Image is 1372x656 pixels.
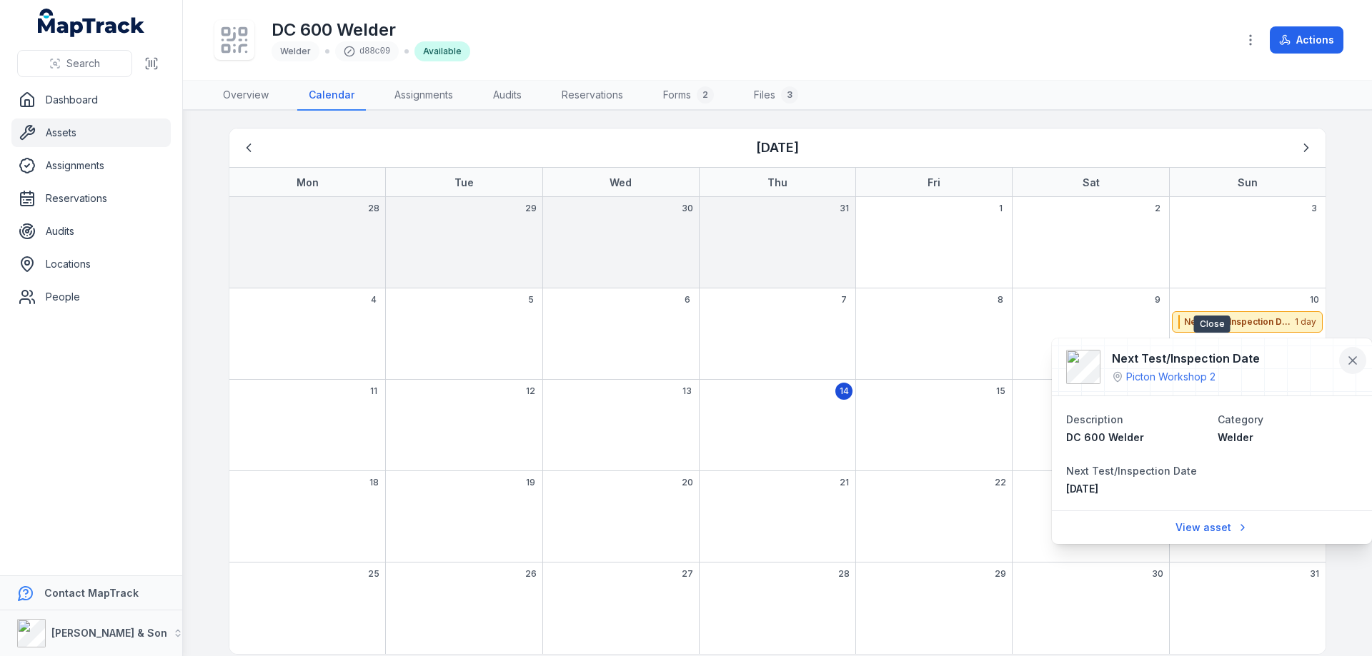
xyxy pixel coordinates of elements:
[682,477,693,488] span: 20
[280,46,311,56] span: Welder
[368,568,379,580] span: 25
[11,151,171,180] a: Assignments
[928,176,940,188] strong: Fri
[1155,294,1160,306] span: 9
[840,203,849,214] span: 31
[1218,431,1253,443] span: Welder
[1152,568,1163,580] span: 30
[1166,514,1258,541] a: View asset
[368,203,379,214] span: 28
[235,134,262,161] button: Previous
[838,568,850,580] span: 28
[272,19,470,41] h1: DC 600 Welder
[38,9,145,37] a: MapTrack
[1270,26,1343,54] button: Actions
[1310,568,1319,580] span: 31
[526,477,535,488] span: 19
[414,41,470,61] div: Available
[212,81,280,111] a: Overview
[66,56,100,71] span: Search
[229,128,1326,654] div: August 2025
[1310,294,1319,306] span: 10
[742,81,810,111] a: Files3
[1184,316,1293,328] strong: Next Test/Inspection Date
[840,477,849,488] span: 21
[371,294,377,306] span: 4
[767,176,787,188] strong: Thu
[335,41,399,61] div: d88c09
[998,294,1003,306] span: 8
[781,86,798,104] div: 3
[297,176,319,188] strong: Mon
[996,385,1005,397] span: 15
[1238,176,1258,188] strong: Sun
[1066,483,1098,495] span: [DATE]
[682,385,692,397] span: 13
[1218,413,1263,425] span: Category
[370,385,377,397] span: 11
[1293,134,1320,161] button: Next
[525,568,537,580] span: 26
[1311,203,1317,214] span: 3
[44,587,139,599] strong: Contact MapTrack
[610,176,632,188] strong: Wed
[17,50,132,77] button: Search
[1066,465,1197,477] span: Next Test/Inspection Date
[1066,413,1123,425] span: Description
[682,203,693,214] span: 30
[682,568,693,580] span: 27
[528,294,534,306] span: 5
[526,385,535,397] span: 12
[11,118,171,147] a: Assets
[1083,176,1100,188] strong: Sat
[11,184,171,213] a: Reservations
[1155,203,1160,214] span: 2
[1066,431,1144,443] span: DC 600 Welder
[369,477,379,488] span: 18
[297,81,366,111] a: Calendar
[482,81,533,111] a: Audits
[841,294,847,306] span: 7
[999,203,1003,214] span: 1
[995,477,1006,488] span: 22
[1126,370,1216,384] a: Picton Workshop 2
[525,203,537,214] span: 29
[685,294,690,306] span: 6
[1172,311,1323,333] button: Next Test/Inspection Date1 day
[550,81,635,111] a: Reservations
[383,81,464,111] a: Assignments
[11,217,171,246] a: Audits
[11,250,171,278] a: Locations
[454,176,474,188] strong: Tue
[11,86,171,114] a: Dashboard
[756,138,799,158] h3: [DATE]
[11,283,171,311] a: People
[51,627,167,639] strong: [PERSON_NAME] & Son
[1112,350,1260,367] h4: Next Test/Inspection Date
[1066,483,1098,495] time: 8/10/2025, 12:00:00 AM
[652,81,725,111] a: Forms2
[697,86,714,104] div: 2
[1194,316,1231,333] span: Close
[840,385,849,397] span: 14
[995,568,1006,580] span: 29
